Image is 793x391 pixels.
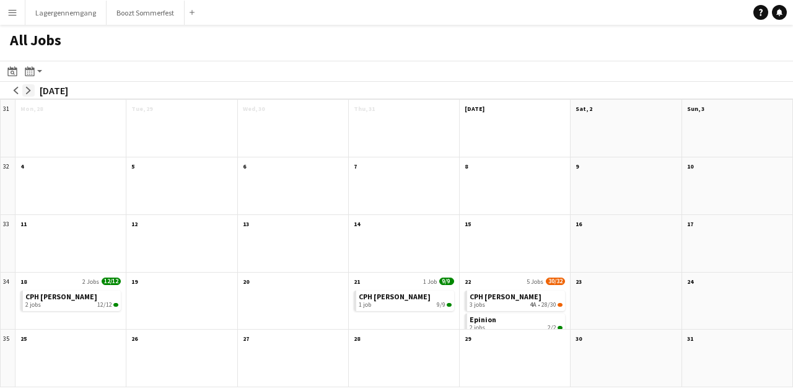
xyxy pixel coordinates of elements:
span: 2 Jobs [82,278,99,286]
span: 22 [465,278,471,286]
span: 5 Jobs [527,278,543,286]
span: 8 [465,162,468,170]
button: Lagergennemgang [25,1,107,25]
span: 20 [243,278,249,286]
span: 1 job [359,301,371,309]
span: 30/32 [546,278,565,285]
span: 4A [530,301,537,309]
div: 35 [1,330,15,387]
div: [DATE] [40,84,68,97]
span: 2 jobs [25,301,41,309]
span: 12/12 [113,303,118,307]
span: 21 [354,278,360,286]
span: 30 [576,335,582,343]
span: 23 [576,278,582,286]
span: 2 jobs [470,324,485,332]
span: 10 [687,162,693,170]
span: 4 [20,162,24,170]
div: • [470,301,563,309]
span: 3 jobs [470,301,485,309]
div: 31 [1,100,15,157]
span: 14 [354,220,360,228]
span: 5 [131,162,134,170]
span: Wed, 30 [243,105,265,113]
span: 1 Job [423,278,437,286]
span: 9/9 [447,303,452,307]
span: 26 [131,335,138,343]
span: 9/9 [439,278,454,285]
span: Tue, 29 [131,105,152,113]
span: 29 [465,335,471,343]
span: 15 [465,220,471,228]
span: Epinion [470,315,496,324]
span: CPH Galla [359,292,431,301]
a: Epinion2 jobs2/2 [470,314,563,332]
span: Mon, 28 [20,105,43,113]
span: 28/30 [558,303,563,307]
span: 6 [243,162,246,170]
span: 2/2 [548,324,556,332]
span: Sat, 2 [576,105,592,113]
button: Boozt Sommerfest [107,1,185,25]
span: 27 [243,335,249,343]
span: 25 [20,335,27,343]
span: 12/12 [97,301,112,309]
div: 34 [1,273,15,330]
a: CPH [PERSON_NAME]2 jobs12/12 [25,291,118,309]
span: 31 [687,335,693,343]
span: Sun, 3 [687,105,704,113]
span: CPH Galla [470,292,541,301]
span: CPH Galla [25,292,97,301]
a: CPH [PERSON_NAME]1 job9/9 [359,291,452,309]
span: 28 [354,335,360,343]
div: 32 [1,157,15,215]
span: 18 [20,278,27,286]
span: 24 [687,278,693,286]
span: 13 [243,220,249,228]
span: 9 [576,162,579,170]
div: 33 [1,215,15,273]
span: 16 [576,220,582,228]
span: 17 [687,220,693,228]
span: 11 [20,220,27,228]
span: 2/2 [558,326,563,330]
span: Thu, 31 [354,105,375,113]
span: 7 [354,162,357,170]
span: [DATE] [465,105,484,113]
span: 12/12 [102,278,121,285]
span: 28/30 [541,301,556,309]
a: CPH [PERSON_NAME]3 jobs4A•28/30 [470,291,563,309]
span: 19 [131,278,138,286]
span: 12 [131,220,138,228]
span: 9/9 [437,301,445,309]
